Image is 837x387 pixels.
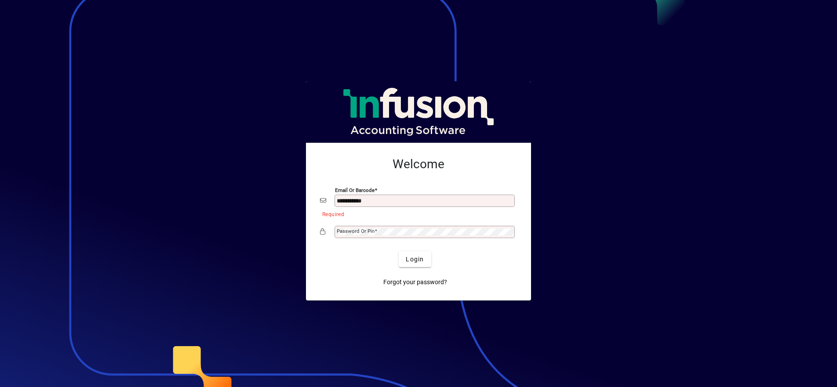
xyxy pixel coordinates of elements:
h2: Welcome [320,157,517,172]
mat-label: Password or Pin [337,228,375,234]
mat-error: Required [322,209,510,218]
button: Login [399,251,431,267]
mat-label: Email or Barcode [335,187,375,193]
a: Forgot your password? [380,274,451,290]
span: Login [406,255,424,264]
span: Forgot your password? [383,278,447,287]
